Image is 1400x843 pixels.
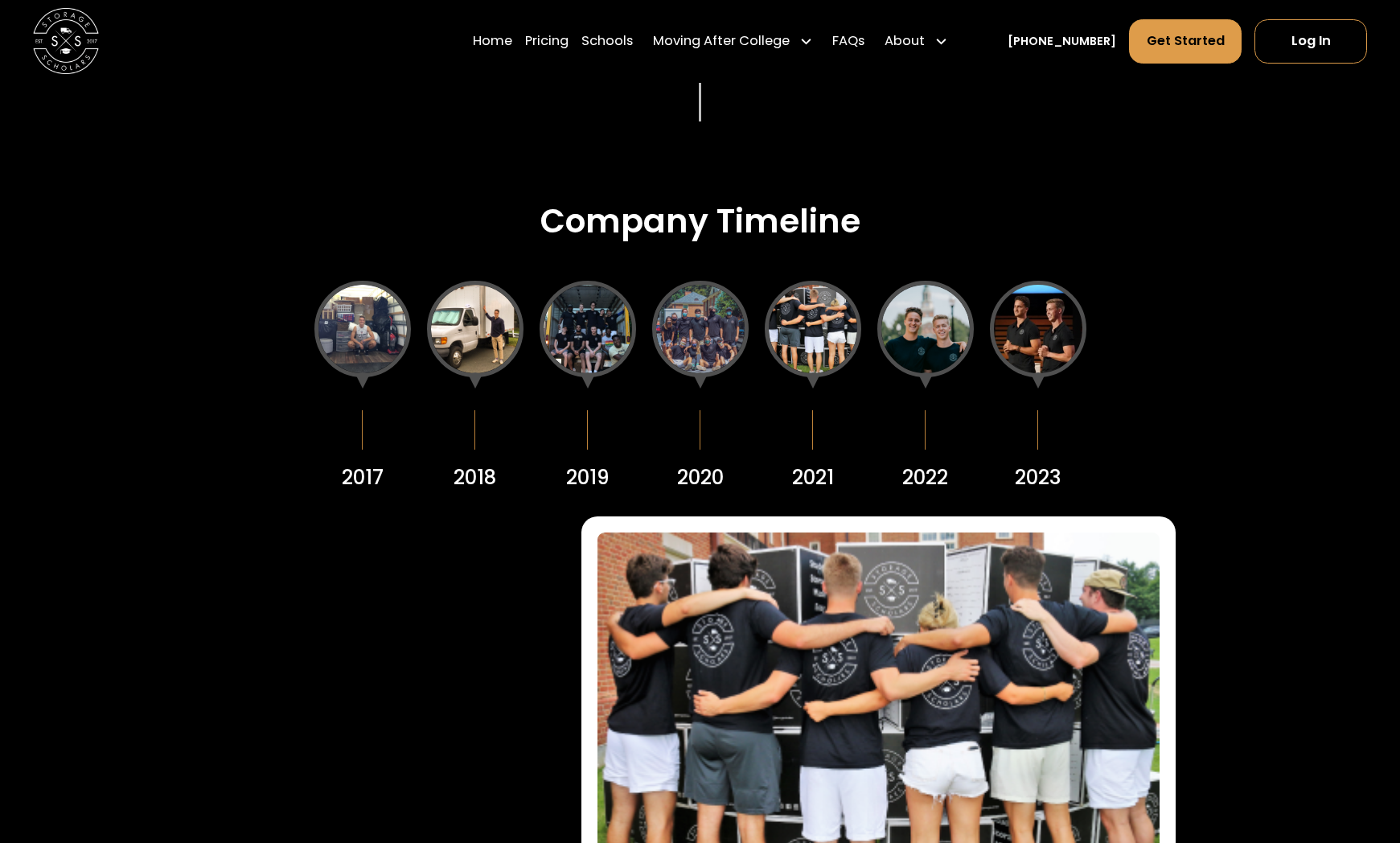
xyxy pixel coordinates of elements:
img: Storage Scholars main logo [33,8,99,74]
div: Moving After College [647,19,819,64]
a: FAQs [832,19,864,64]
a: [PHONE_NUMBER] [1008,33,1116,51]
div: 2022 [902,463,948,493]
a: Get Started [1129,19,1242,64]
div: About [885,31,925,51]
div: 2018 [454,463,496,493]
a: Pricing [525,19,569,64]
div: 2020 [677,463,724,493]
a: Schools [581,19,633,64]
a: Log In [1254,19,1367,64]
div: 2017 [342,463,384,493]
div: 2023 [1015,463,1061,493]
h3: Company Timeline [540,201,860,241]
div: About [878,19,955,64]
div: Moving After College [653,31,790,51]
div: 2021 [792,463,834,493]
a: Home [473,19,512,64]
div: 2019 [566,463,610,493]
